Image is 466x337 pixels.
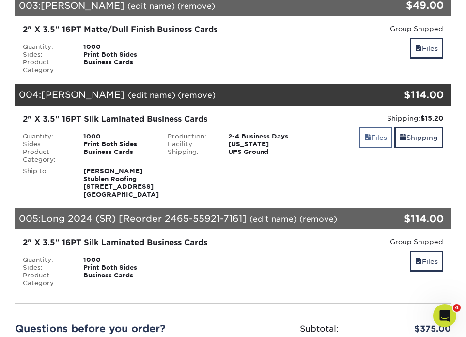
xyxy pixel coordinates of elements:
[453,304,461,312] span: 4
[249,214,297,224] a: (edit name)
[160,148,221,156] div: Shipping:
[178,91,216,100] a: (remove)
[378,212,444,226] div: $114.00
[15,208,378,230] div: 005:
[233,323,346,336] div: Subtotal:
[177,1,215,11] a: (remove)
[76,59,161,74] div: Business Cards
[394,127,443,148] a: Shipping
[83,168,159,198] strong: [PERSON_NAME] Stublen Roofing [STREET_ADDRESS] [GEOGRAPHIC_DATA]
[76,264,161,272] div: Print Both Sides
[76,51,161,59] div: Print Both Sides
[221,148,306,156] div: UPS Ground
[16,140,76,148] div: Sides:
[433,304,456,327] iframe: Intercom live chat
[16,264,76,272] div: Sides:
[76,133,161,140] div: 1000
[410,251,443,272] a: Files
[76,256,161,264] div: 1000
[76,272,161,287] div: Business Cards
[221,133,306,140] div: 2-4 Business Days
[378,88,444,102] div: $114.00
[299,214,337,224] a: (remove)
[41,213,247,224] span: Long 2024 (SR) [Reorder 2465-55921-7161]
[15,84,378,106] div: 004:
[16,168,76,199] div: Ship to:
[15,323,226,335] h2: Questions before you order?
[160,133,221,140] div: Production:
[76,140,161,148] div: Print Both Sides
[127,1,175,11] a: (edit name)
[23,24,298,35] div: 2" X 3.5" 16PT Matte/Dull Finish Business Cards
[160,140,221,148] div: Facility:
[313,113,443,123] div: Shipping:
[16,59,76,74] div: Product Category:
[41,89,125,100] span: [PERSON_NAME]
[16,256,76,264] div: Quantity:
[23,113,298,125] div: 2" X 3.5" 16PT Silk Laminated Business Cards
[400,134,406,141] span: shipping
[415,45,422,52] span: files
[346,323,459,336] div: $375.00
[23,237,298,248] div: 2" X 3.5" 16PT Silk Laminated Business Cards
[128,91,175,100] a: (edit name)
[76,148,161,164] div: Business Cards
[313,24,443,33] div: Group Shipped
[76,43,161,51] div: 1000
[16,272,76,287] div: Product Category:
[420,114,443,122] strong: $15.20
[221,140,306,148] div: [US_STATE]
[16,51,76,59] div: Sides:
[16,148,76,164] div: Product Category:
[359,127,392,148] a: Files
[16,133,76,140] div: Quantity:
[410,38,443,59] a: Files
[16,43,76,51] div: Quantity:
[364,134,371,141] span: files
[313,237,443,246] div: Group Shipped
[415,258,422,265] span: files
